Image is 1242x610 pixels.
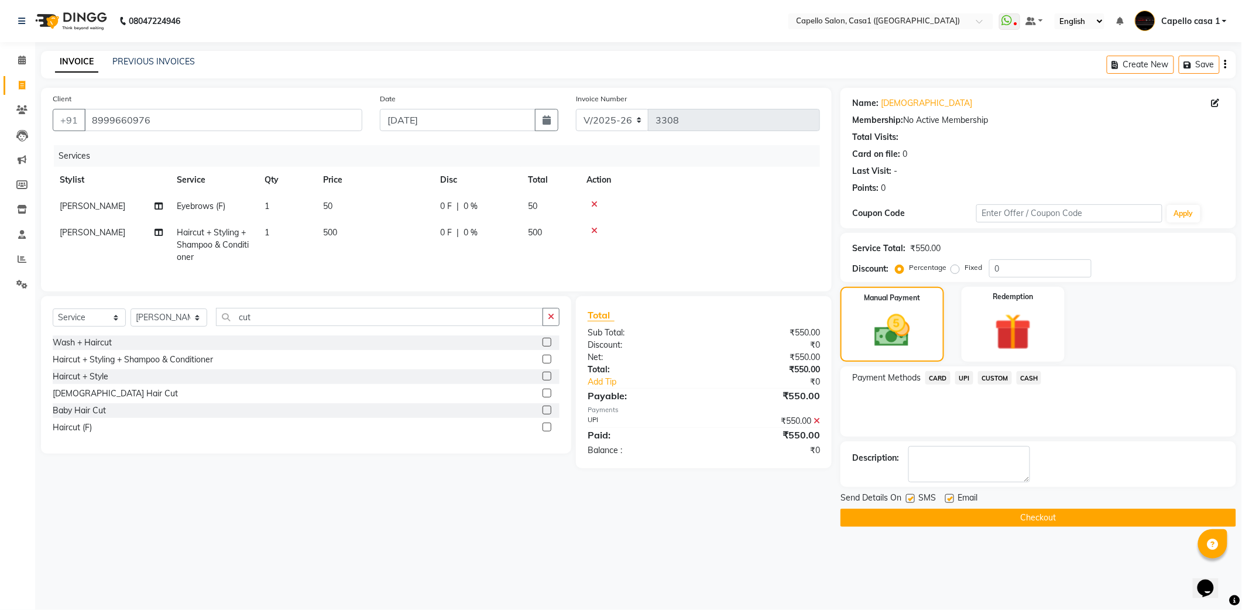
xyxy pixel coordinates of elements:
[177,227,249,262] span: Haircut + Styling + Shampoo & Conditioner
[84,109,362,131] input: Search by Name/Mobile/Email/Code
[909,262,946,273] label: Percentage
[1193,563,1230,598] iframe: chat widget
[852,131,898,143] div: Total Visits:
[704,351,829,364] div: ₹550.00
[579,415,704,427] div: UPI
[852,372,921,384] span: Payment Methods
[704,327,829,339] div: ₹550.00
[380,94,396,104] label: Date
[864,293,921,303] label: Manual Payment
[1107,56,1174,74] button: Create New
[579,327,704,339] div: Sub Total:
[881,182,886,194] div: 0
[464,200,478,213] span: 0 %
[60,227,125,238] span: [PERSON_NAME]
[852,207,976,220] div: Coupon Code
[579,376,725,388] a: Add Tip
[528,227,542,238] span: 500
[1135,11,1155,31] img: Capello casa 1
[1167,205,1200,222] button: Apply
[53,167,170,193] th: Stylist
[852,148,900,160] div: Card on file:
[457,227,459,239] span: |
[53,94,71,104] label: Client
[704,415,829,427] div: ₹550.00
[955,371,973,385] span: UPI
[53,337,112,349] div: Wash + Haircut
[976,204,1162,222] input: Enter Offer / Coupon Code
[588,309,615,321] span: Total
[528,201,537,211] span: 50
[521,167,579,193] th: Total
[53,421,92,434] div: Haircut (F)
[258,167,316,193] th: Qty
[704,364,829,376] div: ₹550.00
[910,242,941,255] div: ₹550.00
[925,371,951,385] span: CARD
[440,200,452,213] span: 0 F
[965,262,982,273] label: Fixed
[852,182,879,194] div: Points:
[579,444,704,457] div: Balance :
[30,5,110,37] img: logo
[457,200,459,213] span: |
[579,339,704,351] div: Discount:
[894,165,897,177] div: -
[129,5,180,37] b: 08047224946
[852,452,899,464] div: Description:
[852,242,905,255] div: Service Total:
[852,165,891,177] div: Last Visit:
[704,339,829,351] div: ₹0
[265,201,269,211] span: 1
[579,428,704,442] div: Paid:
[53,109,85,131] button: +91
[704,428,829,442] div: ₹550.00
[704,444,829,457] div: ₹0
[983,309,1043,355] img: _gift.svg
[852,114,903,126] div: Membership:
[903,148,907,160] div: 0
[60,201,125,211] span: [PERSON_NAME]
[881,97,972,109] a: [DEMOGRAPHIC_DATA]
[840,492,901,506] span: Send Details On
[440,227,452,239] span: 0 F
[863,310,921,351] img: _cash.svg
[433,167,521,193] th: Disc
[323,201,332,211] span: 50
[316,167,433,193] th: Price
[1179,56,1220,74] button: Save
[265,227,269,238] span: 1
[112,56,195,67] a: PREVIOUS INVOICES
[53,354,213,366] div: Haircut + Styling + Shampoo & Conditioner
[579,167,820,193] th: Action
[55,52,98,73] a: INVOICE
[993,292,1033,302] label: Redemption
[918,492,936,506] span: SMS
[579,351,704,364] div: Net:
[852,97,879,109] div: Name:
[53,388,178,400] div: [DEMOGRAPHIC_DATA] Hair Cut
[579,364,704,376] div: Total:
[323,227,337,238] span: 500
[1161,15,1220,28] span: Capello casa 1
[852,263,888,275] div: Discount:
[216,308,543,326] input: Search or Scan
[576,94,627,104] label: Invoice Number
[170,167,258,193] th: Service
[53,371,108,383] div: Haircut + Style
[852,114,1224,126] div: No Active Membership
[725,376,829,388] div: ₹0
[704,389,829,403] div: ₹550.00
[464,227,478,239] span: 0 %
[177,201,225,211] span: Eyebrows (F)
[53,405,106,417] div: Baby Hair Cut
[54,145,829,167] div: Services
[579,389,704,403] div: Payable:
[978,371,1012,385] span: CUSTOM
[1017,371,1042,385] span: CASH
[588,405,820,415] div: Payments
[840,509,1236,527] button: Checkout
[958,492,977,506] span: Email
